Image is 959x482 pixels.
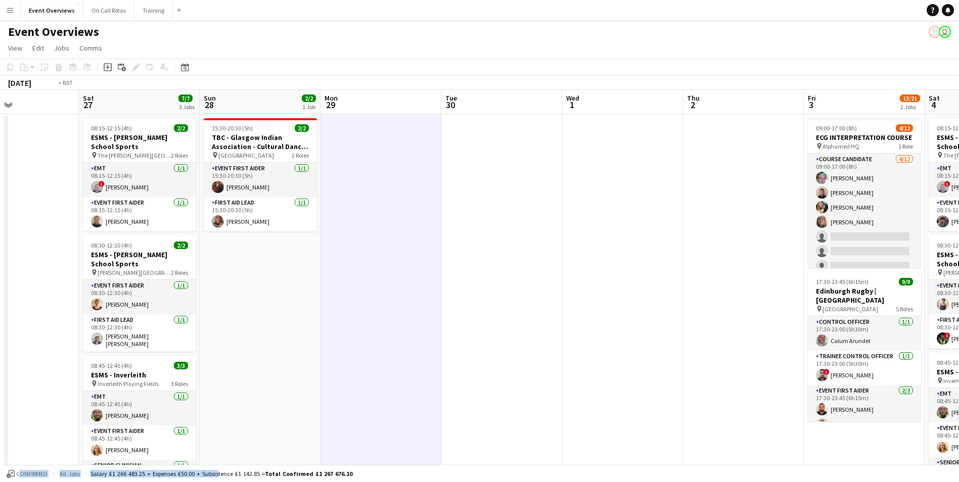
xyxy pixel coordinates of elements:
[83,1,134,20] button: On Call Rotas
[8,43,22,53] span: View
[174,362,188,369] span: 3/3
[808,93,816,103] span: Fri
[808,133,921,142] h3: ECG INTERPRETATION COURSE
[178,94,193,102] span: 7/7
[174,242,188,249] span: 2/2
[686,99,700,111] span: 2
[79,43,102,53] span: Comms
[90,470,352,477] div: Salary £1 266 483.25 + Expenses £50.00 + Subsistence £1 142.85 =
[174,124,188,132] span: 2/2
[823,305,878,313] span: [GEOGRAPHIC_DATA]
[179,103,195,111] div: 3 Jobs
[808,385,921,434] app-card-role: Event First Aider2/217:30-23:45 (6h15m)[PERSON_NAME][PERSON_NAME]
[91,242,132,249] span: 08:30-12:30 (4h)
[98,152,171,159] span: The [PERSON_NAME][GEOGRAPHIC_DATA]
[83,163,196,197] app-card-role: EMT1/108:15-12:15 (4h)![PERSON_NAME]
[808,351,921,385] app-card-role: Trainee Control Officer1/117:30-23:00 (5h30m)![PERSON_NAME]
[808,286,921,305] h3: Edinburgh Rugby | [GEOGRAPHIC_DATA]
[91,124,132,132] span: 08:15-12:15 (4h)
[58,470,82,477] span: All jobs
[806,99,816,111] span: 3
[944,181,950,187] span: !
[21,1,83,20] button: Event Overviews
[944,332,950,339] span: !
[929,26,941,38] app-user-avatar: Operations Manager
[302,103,315,111] div: 1 Job
[900,94,920,102] span: 13/21
[823,142,859,150] span: Alphamed HQ
[824,369,830,375] span: !
[83,280,196,314] app-card-role: Event First Aider1/108:30-12:30 (4h)[PERSON_NAME]
[50,41,73,55] a: Jobs
[32,43,44,53] span: Edit
[16,470,48,477] span: Confirmed
[896,124,913,132] span: 4/12
[939,26,951,38] app-user-avatar: Operations Team
[98,380,159,388] span: Inverleith Playing Fields
[816,124,857,132] span: 09:00-17:00 (8h)
[218,152,274,159] span: [GEOGRAPHIC_DATA]
[204,197,317,231] app-card-role: First Aid Lead1/115:30-20:30 (5h)[PERSON_NAME]
[28,41,48,55] a: Edit
[896,305,913,313] span: 5 Roles
[265,470,352,477] span: Total Confirmed £1 267 676.10
[81,99,94,111] span: 27
[171,152,188,159] span: 2 Roles
[83,93,94,103] span: Sat
[99,181,105,187] span: !
[83,370,196,379] h3: ESMS - Inverleith
[808,316,921,351] app-card-role: Control Officer1/117:30-23:00 (5h30m)Calum Arundel
[83,197,196,231] app-card-role: Event First Aider1/108:15-12:15 (4h)[PERSON_NAME]
[83,235,196,352] app-job-card: 08:30-12:30 (4h)2/2ESMS - [PERSON_NAME] School Sports [PERSON_NAME][GEOGRAPHIC_DATA]2 RolesEvent ...
[204,163,317,197] app-card-role: Event First Aider1/115:30-20:30 (5h)[PERSON_NAME]
[5,468,49,479] button: Confirmed
[808,272,921,421] app-job-card: 17:30-23:45 (6h15m)9/9Edinburgh Rugby | [GEOGRAPHIC_DATA] [GEOGRAPHIC_DATA]5 RolesControl Officer...
[8,78,31,88] div: [DATE]
[75,41,106,55] a: Comms
[54,43,69,53] span: Jobs
[323,99,338,111] span: 29
[98,269,171,276] span: [PERSON_NAME][GEOGRAPHIC_DATA]
[808,118,921,268] app-job-card: 09:00-17:00 (8h)4/12ECG INTERPRETATION COURSE Alphamed HQ1 RoleCourse Candidate4/1209:00-17:00 (8...
[816,278,869,285] span: 17:30-23:45 (6h15m)
[687,93,700,103] span: Thu
[171,269,188,276] span: 2 Roles
[83,118,196,231] app-job-card: 08:15-12:15 (4h)2/2ESMS - [PERSON_NAME] School Sports The [PERSON_NAME][GEOGRAPHIC_DATA]2 RolesEM...
[445,93,457,103] span: Tue
[204,133,317,151] h3: TBC - Glasgow Indian Association - Cultural Dance Event
[900,103,920,111] div: 2 Jobs
[4,41,26,55] a: View
[565,99,579,111] span: 1
[83,250,196,268] h3: ESMS - [PERSON_NAME] School Sports
[212,124,253,132] span: 15:30-20:30 (5h)
[566,93,579,103] span: Wed
[898,142,913,150] span: 1 Role
[325,93,338,103] span: Mon
[899,278,913,285] span: 9/9
[134,1,173,20] button: Training
[83,391,196,425] app-card-role: EMT1/108:45-12:45 (4h)[PERSON_NAME]
[204,93,216,103] span: Sun
[929,93,940,103] span: Sat
[8,24,99,39] h1: Event Overviews
[204,118,317,231] app-job-card: 15:30-20:30 (5h)2/2TBC - Glasgow Indian Association - Cultural Dance Event [GEOGRAPHIC_DATA]2 Rol...
[171,380,188,388] span: 3 Roles
[302,94,316,102] span: 2/2
[927,99,940,111] span: 4
[91,362,132,369] span: 08:45-12:45 (4h)
[444,99,457,111] span: 30
[83,314,196,352] app-card-role: First Aid Lead1/108:30-12:30 (4h)[PERSON_NAME] [PERSON_NAME]
[83,133,196,151] h3: ESMS - [PERSON_NAME] School Sports
[295,124,309,132] span: 2/2
[83,425,196,460] app-card-role: Event First Aider1/108:45-12:45 (4h)[PERSON_NAME]
[808,154,921,349] app-card-role: Course Candidate4/1209:00-17:00 (8h)[PERSON_NAME][PERSON_NAME][PERSON_NAME][PERSON_NAME]
[63,79,73,86] div: BST
[292,152,309,159] span: 2 Roles
[202,99,216,111] span: 28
